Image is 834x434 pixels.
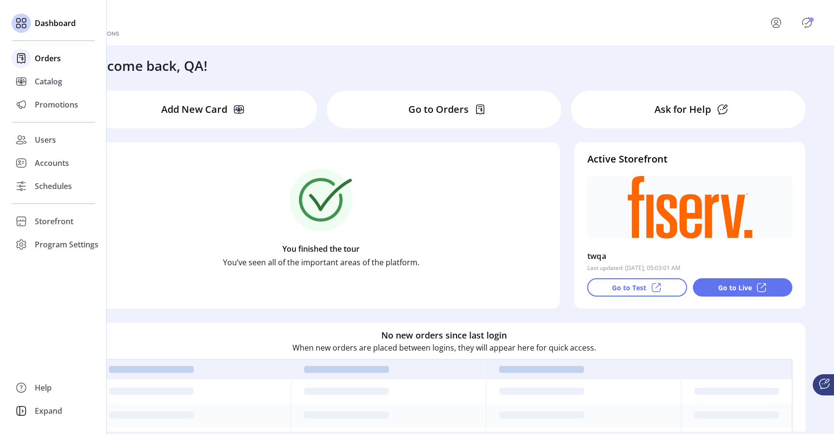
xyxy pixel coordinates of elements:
p: You finished the tour [282,243,360,255]
h6: No new orders since last login [381,329,507,342]
h3: Welcome back, QA! [83,55,208,76]
span: Help [35,382,52,393]
span: Users [35,134,56,146]
button: Publisher Panel [799,15,815,30]
span: Catalog [35,76,62,87]
span: Expand [35,405,62,417]
p: Last updated: [DATE], 05:03:01 AM [587,264,681,272]
span: Dashboard [35,17,76,29]
p: When new orders are placed between logins, they will appear here for quick access. [292,342,596,353]
p: twqa [587,248,607,264]
button: menu [757,11,799,34]
span: Program Settings [35,239,98,250]
p: Go to Live [718,283,752,293]
span: Storefront [35,216,73,227]
p: Go to Orders [408,102,469,117]
span: Schedules [35,180,72,192]
p: You’ve seen all of the important areas of the platform. [223,257,419,268]
p: Add New Card [161,102,227,117]
p: Go to Test [612,283,646,293]
span: Promotions [35,99,78,110]
span: Accounts [35,157,69,169]
span: Orders [35,53,61,64]
h4: Active Storefront [587,152,792,166]
p: Ask for Help [654,102,711,117]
